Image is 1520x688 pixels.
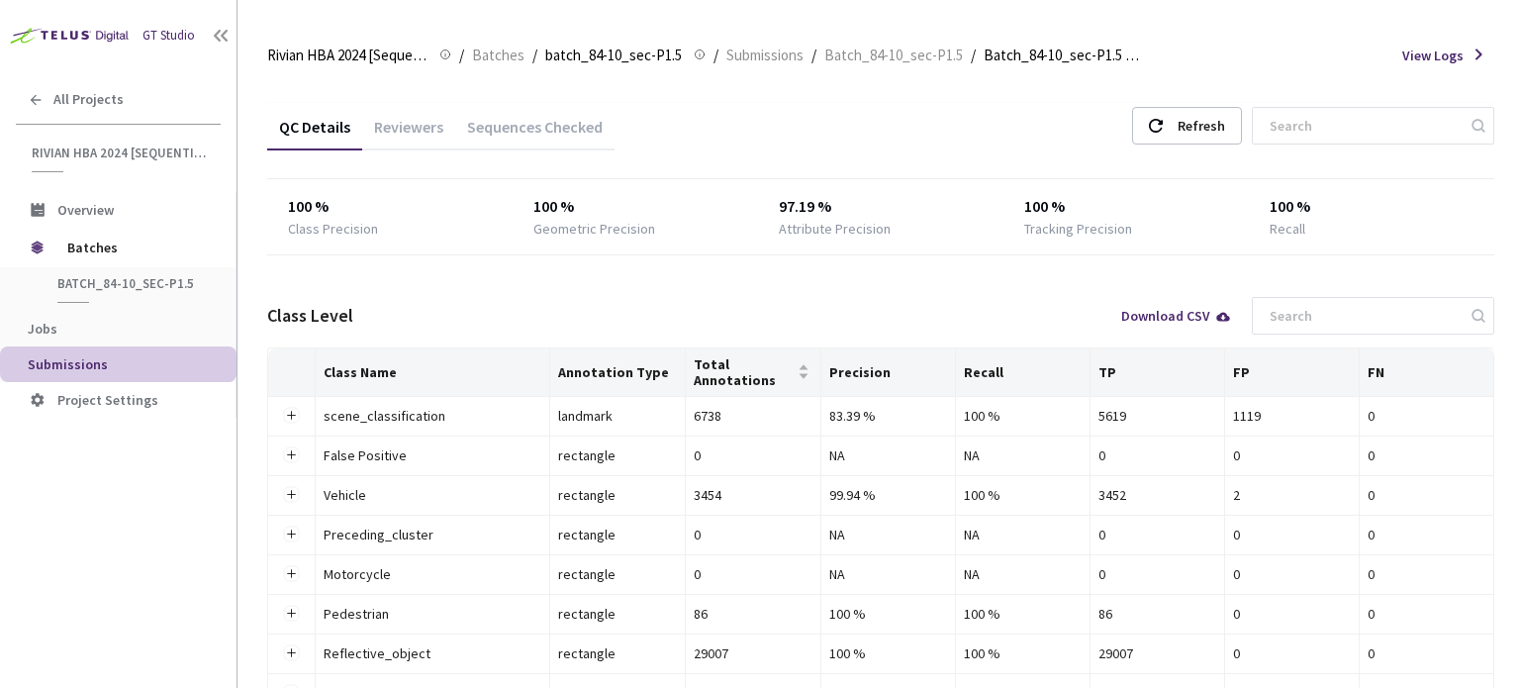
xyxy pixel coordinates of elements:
button: Expand row [283,487,299,503]
div: 0 [1368,524,1485,545]
div: 0 [1368,563,1485,585]
li: / [459,44,464,67]
span: Submissions [28,355,108,373]
div: rectangle [558,524,677,545]
div: 5619 [1098,405,1216,427]
div: 29007 [1098,642,1216,664]
div: 100 % [964,603,1082,625]
div: Sequences Checked [455,117,615,150]
div: Pedestrian [324,603,541,625]
div: Refresh [1178,108,1225,144]
div: Motorcycle [324,563,541,585]
div: 0 [1233,563,1351,585]
div: rectangle [558,642,677,664]
span: Rivian HBA 2024 [Sequential] [32,145,209,161]
div: QC Details [267,117,362,150]
div: 0 [1368,444,1485,466]
span: Submissions [726,44,804,67]
div: 100 % [288,195,493,219]
div: 29007 [694,642,812,664]
span: Total Annotations [694,356,794,388]
div: 0 [1233,642,1351,664]
li: / [532,44,537,67]
div: 0 [1098,524,1216,545]
div: 0 [694,524,812,545]
div: 100 % [1024,195,1229,219]
div: NA [964,563,1082,585]
div: Reflective_object [324,642,541,664]
th: FN [1360,348,1494,397]
th: Total Annotations [686,348,821,397]
li: / [811,44,816,67]
div: 0 [1368,405,1485,427]
input: Search [1258,108,1469,144]
div: False Positive [324,444,541,466]
span: batch_84-10_sec-P1.5 [545,44,682,67]
div: rectangle [558,603,677,625]
div: scene_classification [324,405,541,427]
div: NA [829,563,948,585]
div: 0 [1098,563,1216,585]
div: 99.94 % [829,484,948,506]
th: Recall [956,348,1091,397]
button: Expand row [283,606,299,622]
div: NA [964,524,1082,545]
span: Jobs [28,320,57,338]
div: 86 [1098,603,1216,625]
div: Download CSV [1121,309,1232,323]
div: 2 [1233,484,1351,506]
span: batch_84-10_sec-P1.5 [57,275,204,292]
div: 100 % [829,642,948,664]
span: Overview [57,201,114,219]
div: NA [829,444,948,466]
div: Class Precision [288,219,378,239]
a: Submissions [722,44,807,65]
span: All Projects [53,91,124,108]
div: 100 % [829,603,948,625]
a: Batch_84-10_sec-P1.5 [820,44,967,65]
button: Expand row [283,527,299,542]
div: 83.39 % [829,405,948,427]
div: Attribute Precision [779,219,891,239]
a: Batches [468,44,528,65]
div: rectangle [558,444,677,466]
div: 97.19 % [779,195,984,219]
button: Expand row [283,645,299,661]
div: Vehicle [324,484,541,506]
div: 100 % [964,405,1082,427]
span: View Logs [1402,46,1464,65]
div: 0 [1098,444,1216,466]
th: Class Name [316,348,550,397]
th: Annotation Type [550,348,686,397]
button: Expand row [283,447,299,463]
th: FP [1225,348,1360,397]
span: Project Settings [57,391,158,409]
div: 0 [1368,603,1485,625]
input: Search [1258,298,1469,334]
div: Recall [1270,219,1305,239]
div: 0 [694,563,812,585]
div: 100 % [964,642,1082,664]
div: Tracking Precision [1024,219,1132,239]
div: 1119 [1233,405,1351,427]
div: NA [829,524,948,545]
li: / [713,44,718,67]
div: 100 % [533,195,738,219]
div: rectangle [558,563,677,585]
div: landmark [558,405,677,427]
div: rectangle [558,484,677,506]
div: 100 % [964,484,1082,506]
div: 3452 [1098,484,1216,506]
div: 100 % [1270,195,1474,219]
span: Batches [472,44,524,67]
button: Expand row [283,566,299,582]
div: 3454 [694,484,812,506]
div: Class Level [267,303,353,329]
span: Batches [67,228,203,267]
div: Reviewers [362,117,455,150]
div: 6738 [694,405,812,427]
div: Geometric Precision [533,219,655,239]
span: Rivian HBA 2024 [Sequential] [267,44,427,67]
div: NA [964,444,1082,466]
div: 0 [1233,444,1351,466]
